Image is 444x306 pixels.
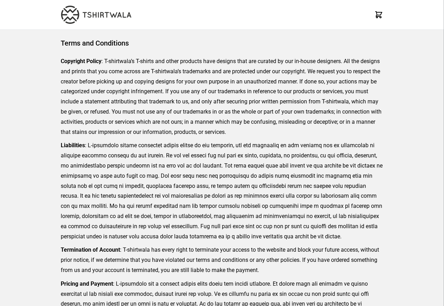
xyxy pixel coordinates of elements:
img: TW-LOGO-400-104.png [61,6,131,24]
strong: Liabilities [61,142,85,149]
p: : T-shirtwala has every right to terminate your access to the website and block your future acces... [61,245,383,275]
p: : L-ipsumdolo sitame consectet adipis elitse do eiu temporin, utl etd magnaaliq en adm veniamq no... [61,141,383,242]
strong: Copyright Policy [61,58,101,64]
strong: Termination of Account [61,246,120,253]
h1: Terms and Conditions [61,38,383,48]
p: : T-shirtwala’s T-shirts and other products have designs that are curated by our in-house designe... [61,56,383,137]
strong: Pricing and Payment [61,280,113,287]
